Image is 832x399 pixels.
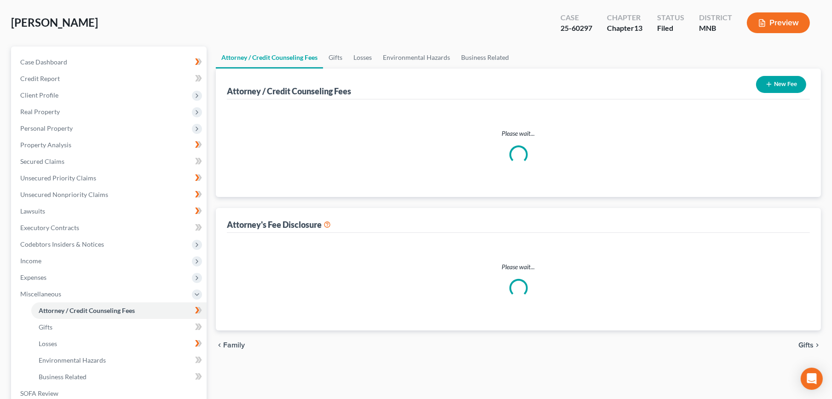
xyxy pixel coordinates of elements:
[20,240,104,248] span: Codebtors Insiders & Notices
[216,46,323,69] a: Attorney / Credit Counseling Fees
[377,46,456,69] a: Environmental Hazards
[234,129,803,138] p: Please wait...
[20,124,73,132] span: Personal Property
[798,341,821,349] button: Gifts chevron_right
[13,170,207,186] a: Unsecured Priority Claims
[560,23,592,34] div: 25-60297
[31,302,207,319] a: Attorney / Credit Counseling Fees
[227,86,351,97] div: Attorney / Credit Counseling Fees
[39,323,52,331] span: Gifts
[20,75,60,82] span: Credit Report
[20,157,64,165] span: Secured Claims
[223,341,245,349] span: Family
[20,273,46,281] span: Expenses
[31,335,207,352] a: Losses
[20,108,60,116] span: Real Property
[323,46,348,69] a: Gifts
[13,153,207,170] a: Secured Claims
[13,54,207,70] a: Case Dashboard
[747,12,810,33] button: Preview
[634,23,642,32] span: 13
[657,23,684,34] div: Filed
[39,306,135,314] span: Attorney / Credit Counseling Fees
[13,70,207,87] a: Credit Report
[348,46,377,69] a: Losses
[13,186,207,203] a: Unsecured Nonpriority Claims
[798,341,814,349] span: Gifts
[607,23,642,34] div: Chapter
[20,91,58,99] span: Client Profile
[607,12,642,23] div: Chapter
[234,262,803,272] p: Please wait...
[20,257,41,265] span: Income
[216,341,223,349] i: chevron_left
[20,389,58,397] span: SOFA Review
[560,12,592,23] div: Case
[699,23,732,34] div: MNB
[13,220,207,236] a: Executory Contracts
[801,368,823,390] div: Open Intercom Messenger
[456,46,514,69] a: Business Related
[13,203,207,220] a: Lawsuits
[20,290,61,298] span: Miscellaneous
[814,341,821,349] i: chevron_right
[13,137,207,153] a: Property Analysis
[657,12,684,23] div: Status
[39,356,106,364] span: Environmental Hazards
[39,373,87,381] span: Business Related
[20,58,67,66] span: Case Dashboard
[216,341,245,349] button: chevron_left Family
[20,141,71,149] span: Property Analysis
[227,219,331,230] div: Attorney's Fee Disclosure
[20,224,79,231] span: Executory Contracts
[31,319,207,335] a: Gifts
[31,369,207,385] a: Business Related
[20,207,45,215] span: Lawsuits
[20,174,96,182] span: Unsecured Priority Claims
[20,191,108,198] span: Unsecured Nonpriority Claims
[31,352,207,369] a: Environmental Hazards
[39,340,57,347] span: Losses
[699,12,732,23] div: District
[756,76,806,93] button: New Fee
[11,16,98,29] span: [PERSON_NAME]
